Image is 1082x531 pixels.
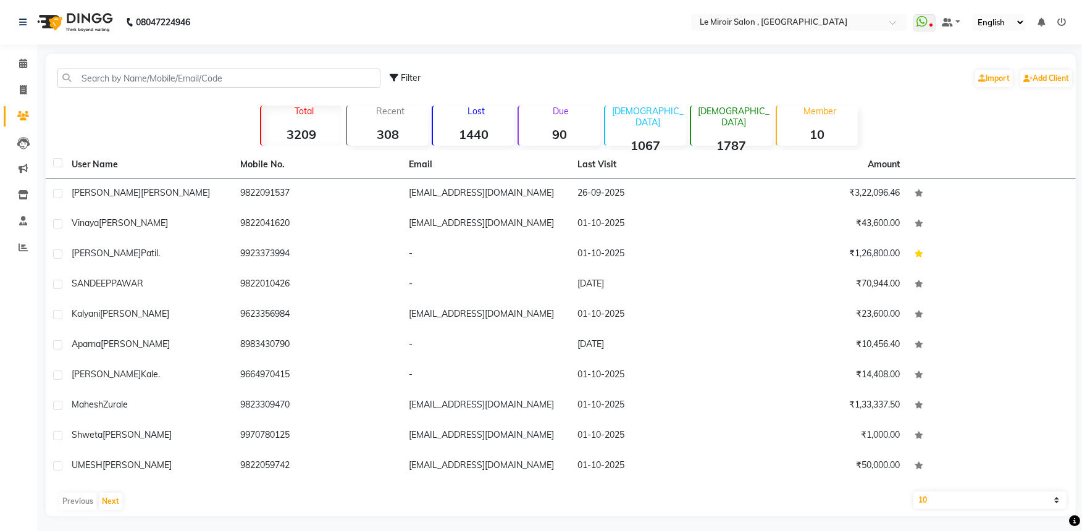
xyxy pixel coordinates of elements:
strong: 90 [519,127,600,142]
span: Patil. [141,248,160,259]
td: 8983430790 [233,330,401,361]
td: [EMAIL_ADDRESS][DOMAIN_NAME] [401,209,570,240]
td: - [401,240,570,270]
td: [DATE] [570,330,739,361]
span: [PERSON_NAME] [72,248,141,259]
span: SANDEEP [72,278,111,289]
th: Last Visit [570,151,739,179]
td: [EMAIL_ADDRESS][DOMAIN_NAME] [401,391,570,421]
td: 9822091537 [233,179,401,209]
td: 9823309470 [233,391,401,421]
button: Next [99,493,122,510]
p: Lost [438,106,514,117]
span: [PERSON_NAME] [100,308,169,319]
td: ₹1,000.00 [739,421,907,451]
span: Vinaya [72,217,99,228]
span: [PERSON_NAME] [99,217,168,228]
td: 9623356984 [233,300,401,330]
span: Zurale [103,399,128,410]
td: 01-10-2025 [570,361,739,391]
td: ₹1,33,337.50 [739,391,907,421]
td: ₹50,000.00 [739,451,907,482]
span: Shweta [72,429,103,440]
td: ₹70,944.00 [739,270,907,300]
td: 9822041620 [233,209,401,240]
p: Member [782,106,858,117]
input: Search by Name/Mobile/Email/Code [57,69,380,88]
td: 9822010426 [233,270,401,300]
td: [EMAIL_ADDRESS][DOMAIN_NAME] [401,451,570,482]
span: [PERSON_NAME] [141,187,210,198]
span: [PERSON_NAME] [103,429,172,440]
td: 9664970415 [233,361,401,391]
td: - [401,361,570,391]
th: User Name [64,151,233,179]
a: Import [975,70,1013,87]
td: 9822059742 [233,451,401,482]
strong: 1787 [691,138,772,153]
td: ₹23,600.00 [739,300,907,330]
strong: 1440 [433,127,514,142]
td: 9923373994 [233,240,401,270]
span: Kalyani [72,308,100,319]
strong: 1067 [605,138,686,153]
strong: 10 [777,127,858,142]
p: Recent [352,106,428,117]
td: ₹10,456.40 [739,330,907,361]
th: Amount [860,151,907,178]
span: [PERSON_NAME] [72,369,141,380]
img: logo [31,5,116,40]
td: 9970780125 [233,421,401,451]
span: [PERSON_NAME] [103,459,172,470]
td: 26-09-2025 [570,179,739,209]
td: - [401,330,570,361]
td: 01-10-2025 [570,240,739,270]
td: 01-10-2025 [570,451,739,482]
a: Add Client [1020,70,1072,87]
td: [EMAIL_ADDRESS][DOMAIN_NAME] [401,300,570,330]
td: [EMAIL_ADDRESS][DOMAIN_NAME] [401,179,570,209]
td: 01-10-2025 [570,300,739,330]
td: ₹43,600.00 [739,209,907,240]
span: PAWAR [111,278,143,289]
p: Due [521,106,600,117]
td: - [401,270,570,300]
td: 01-10-2025 [570,421,739,451]
span: Aparna [72,338,101,349]
span: Filter [401,72,421,83]
span: [PERSON_NAME] [72,187,141,198]
td: ₹14,408.00 [739,361,907,391]
strong: 3209 [261,127,342,142]
td: 01-10-2025 [570,209,739,240]
p: Total [266,106,342,117]
td: ₹3,22,096.46 [739,179,907,209]
span: Mahesh [72,399,103,410]
span: Kale. [141,369,160,380]
span: [PERSON_NAME] [101,338,170,349]
p: [DEMOGRAPHIC_DATA] [610,106,686,128]
td: [EMAIL_ADDRESS][DOMAIN_NAME] [401,421,570,451]
p: [DEMOGRAPHIC_DATA] [696,106,772,128]
td: ₹1,26,800.00 [739,240,907,270]
td: [DATE] [570,270,739,300]
td: 01-10-2025 [570,391,739,421]
span: UMESH [72,459,103,470]
th: Email [401,151,570,179]
th: Mobile No. [233,151,401,179]
b: 08047224946 [136,5,190,40]
strong: 308 [347,127,428,142]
